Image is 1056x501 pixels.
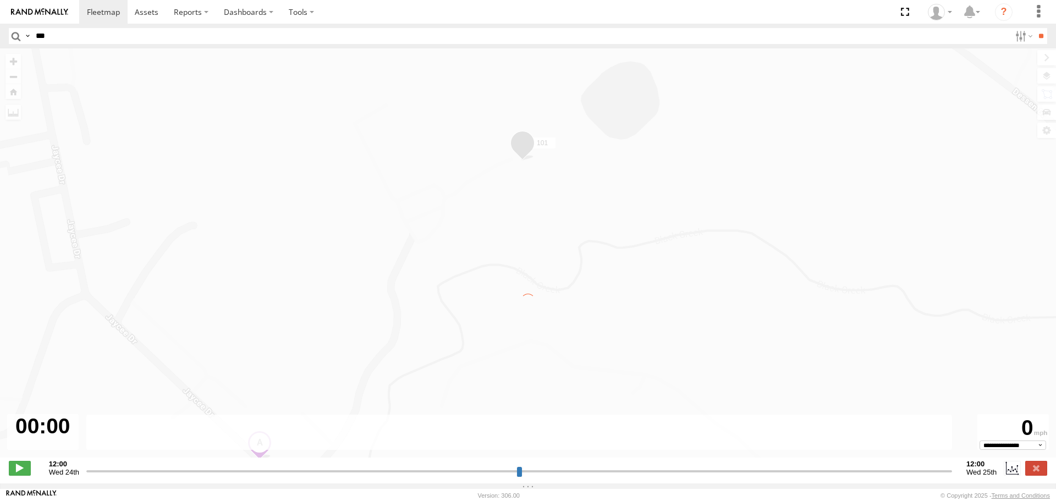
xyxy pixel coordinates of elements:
strong: 12:00 [966,460,997,468]
img: rand-logo.svg [11,8,68,16]
div: 0 [979,416,1047,441]
span: Wed 24th [49,468,79,476]
strong: 12:00 [49,460,79,468]
label: Search Query [23,28,32,44]
label: Search Filter Options [1011,28,1035,44]
label: Play/Stop [9,461,31,475]
a: Terms and Conditions [992,492,1050,499]
label: Close [1025,461,1047,475]
span: Wed 25th [966,468,997,476]
div: © Copyright 2025 - [941,492,1050,499]
a: Visit our Website [6,490,57,501]
div: Kim Nappi [924,4,956,20]
div: Version: 306.00 [478,492,520,499]
i: ? [995,3,1013,21]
